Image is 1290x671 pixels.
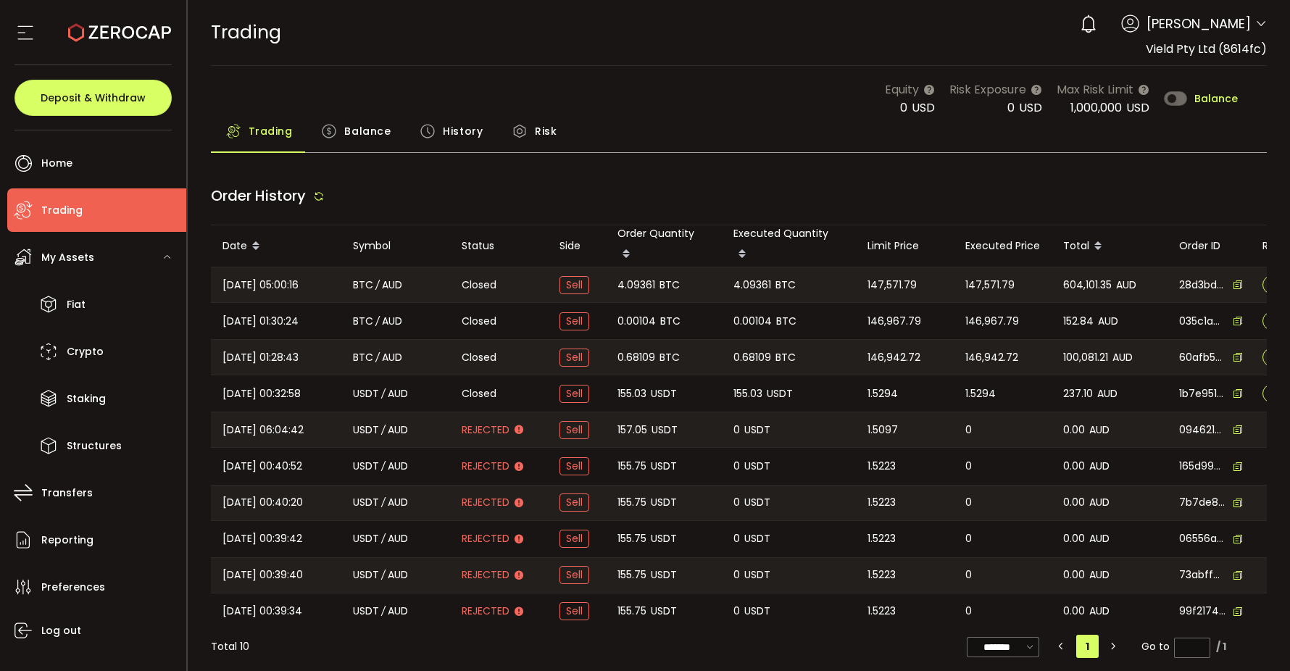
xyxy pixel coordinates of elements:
[1089,422,1110,438] span: AUD
[912,99,935,116] span: USD
[1070,99,1122,116] span: 1,000,000
[211,20,281,45] span: Trading
[462,567,509,583] span: Rejected
[548,238,606,254] div: Side
[1063,530,1085,547] span: 0.00
[559,493,589,512] span: Sell
[381,494,386,511] em: /
[211,639,249,654] div: Total 10
[353,349,373,366] span: BTC
[535,117,557,146] span: Risk
[733,530,740,547] span: 0
[606,225,722,267] div: Order Quantity
[617,422,647,438] span: 157.05
[1063,349,1108,366] span: 100,081.21
[659,349,680,366] span: BTC
[559,312,589,330] span: Sell
[867,458,896,475] span: 1.5223
[388,385,408,402] span: AUD
[1019,99,1042,116] span: USD
[222,567,303,583] span: [DATE] 00:39:40
[1063,603,1085,620] span: 0.00
[450,238,548,254] div: Status
[382,313,402,330] span: AUD
[1146,41,1267,57] span: Vield Pty Ltd (8614fc)
[733,422,740,438] span: 0
[733,603,740,620] span: 0
[617,603,646,620] span: 155.75
[965,422,972,438] span: 0
[722,225,856,267] div: Executed Quantity
[1063,567,1085,583] span: 0.00
[462,386,496,401] span: Closed
[617,385,646,402] span: 155.03
[767,385,793,402] span: USDT
[353,603,379,620] span: USDT
[41,93,146,103] span: Deposit & Withdraw
[462,604,509,619] span: Rejected
[617,567,646,583] span: 155.75
[388,603,408,620] span: AUD
[353,385,379,402] span: USDT
[1194,93,1238,104] span: Balance
[388,494,408,511] span: AUD
[353,530,379,547] span: USDT
[559,385,589,403] span: Sell
[733,385,762,402] span: 155.03
[1179,459,1225,474] span: 165d99b9-1649-4ceb-8da2-f0cb46f7b64f
[651,458,677,475] span: USDT
[733,313,772,330] span: 0.00104
[559,421,589,439] span: Sell
[443,117,483,146] span: History
[222,494,303,511] span: [DATE] 00:40:20
[1179,422,1225,438] span: 0946217a-62aa-4f3d-9979-362dde84e0f9
[388,458,408,475] span: AUD
[651,385,677,402] span: USDT
[651,567,677,583] span: USDT
[1076,635,1099,658] li: 1
[211,234,341,259] div: Date
[744,458,770,475] span: USDT
[965,494,972,511] span: 0
[965,385,996,402] span: 1.5294
[222,530,302,547] span: [DATE] 00:39:42
[381,603,386,620] em: /
[559,276,589,294] span: Sell
[776,313,796,330] span: BTC
[867,349,920,366] span: 146,942.72
[744,567,770,583] span: USDT
[375,277,380,293] em: /
[651,494,677,511] span: USDT
[462,531,509,546] span: Rejected
[733,458,740,475] span: 0
[559,566,589,584] span: Sell
[222,313,299,330] span: [DATE] 01:30:24
[462,495,509,510] span: Rejected
[41,200,83,221] span: Trading
[382,277,402,293] span: AUD
[67,435,122,457] span: Structures
[1063,277,1112,293] span: 604,101.35
[381,422,386,438] em: /
[1179,350,1225,365] span: 60afb5ad-2003-4362-9ea2-7c730404a952
[867,313,921,330] span: 146,967.79
[1147,14,1251,33] span: [PERSON_NAME]
[617,458,646,475] span: 155.75
[1179,531,1225,546] span: 06556a0b-a052-4c9f-b70d-0609804dbd36
[744,603,770,620] span: USDT
[222,422,304,438] span: [DATE] 06:04:42
[744,422,770,438] span: USDT
[954,238,1052,254] div: Executed Price
[353,277,373,293] span: BTC
[67,388,106,409] span: Staking
[775,277,796,293] span: BTC
[1218,601,1290,671] div: Chat Widget
[659,277,680,293] span: BTC
[965,349,1018,366] span: 146,942.72
[375,349,380,366] em: /
[617,313,656,330] span: 0.00104
[867,530,896,547] span: 1.5223
[388,530,408,547] span: AUD
[1097,385,1118,402] span: AUD
[1126,99,1149,116] span: USD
